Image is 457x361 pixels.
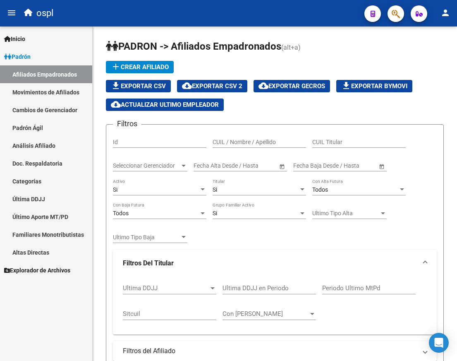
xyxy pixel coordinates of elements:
button: Crear Afiliado [106,61,174,73]
span: Actualizar ultimo Empleador [111,101,219,108]
button: Actualizar ultimo Empleador [106,99,224,111]
mat-expansion-panel-header: Filtros Del Titular [113,250,437,277]
input: Fecha fin [231,162,271,169]
input: Fecha inicio [194,162,224,169]
span: Exportar CSV [111,82,166,90]
button: Exportar Bymovi [336,80,412,92]
span: Ultimo Tipo Alta [312,210,379,217]
span: Si [213,210,217,217]
span: Padrón [4,52,31,61]
span: Si [113,186,117,193]
mat-icon: menu [7,8,17,18]
button: Exportar CSV 2 [177,80,247,92]
h3: Filtros [113,118,141,130]
button: Exportar GECROS [254,80,330,92]
mat-icon: add [111,62,121,72]
button: Open calendar [377,162,386,171]
span: Exportar Bymovi [341,82,407,90]
mat-icon: person [440,8,450,18]
input: Fecha inicio [293,162,323,169]
span: Explorador de Archivos [4,266,70,275]
span: Todos [312,186,328,193]
strong: Filtros Del Titular [123,259,174,268]
span: Crear Afiliado [111,63,169,71]
span: Seleccionar Gerenciador [113,162,180,169]
span: Con [PERSON_NAME] [223,310,309,318]
mat-expansion-panel-header: Filtros del Afiliado [113,341,437,361]
span: Todos [113,210,129,217]
mat-panel-title: Filtros del Afiliado [123,347,417,356]
div: Open Intercom Messenger [429,333,449,353]
mat-icon: file_download [341,81,351,91]
span: (alt+a) [281,43,301,51]
input: Fecha fin [330,162,371,169]
button: Open calendar [278,162,286,171]
div: Filtros Del Titular [113,277,437,335]
span: Exportar CSV 2 [182,82,242,90]
button: Exportar CSV [106,80,171,92]
mat-icon: cloud_download [258,81,268,91]
span: Ultima DDJJ [123,284,209,292]
span: Exportar GECROS [258,82,325,90]
span: Ultimo Tipo Baja [113,234,180,241]
mat-icon: cloud_download [182,81,192,91]
mat-icon: cloud_download [111,99,121,109]
span: ospl [36,4,53,22]
span: Si [213,186,217,193]
mat-icon: file_download [111,81,121,91]
span: PADRON -> Afiliados Empadronados [106,41,281,52]
span: Inicio [4,34,25,43]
